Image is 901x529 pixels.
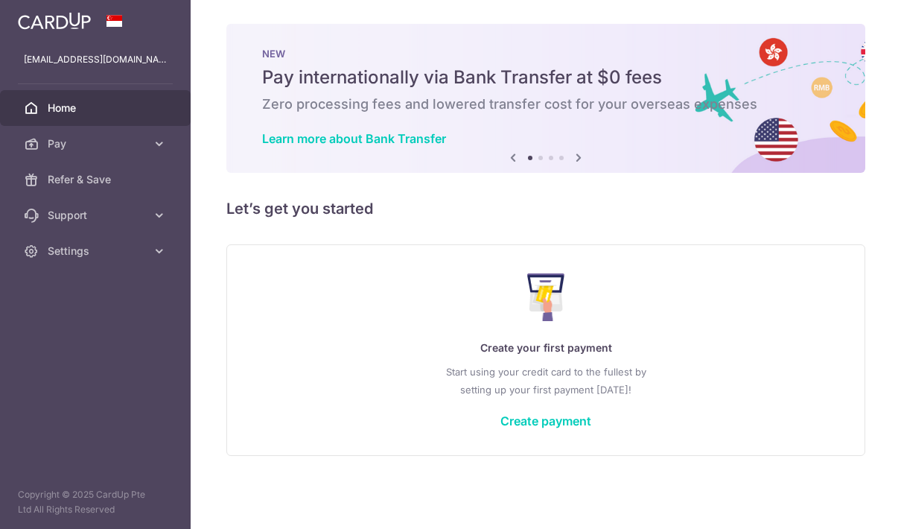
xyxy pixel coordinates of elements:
a: Create payment [500,414,591,428]
p: Create your first payment [257,339,835,357]
h5: Let’s get you started [226,197,865,221]
a: Learn more about Bank Transfer [262,131,446,146]
span: Settings [48,244,146,259]
span: Pay [48,136,146,151]
h6: Zero processing fees and lowered transfer cost for your overseas expenses [262,95,830,113]
span: Refer & Save [48,172,146,187]
img: Bank transfer banner [226,24,865,173]
span: Home [48,101,146,115]
h5: Pay internationally via Bank Transfer at $0 fees [262,66,830,89]
span: Support [48,208,146,223]
p: Start using your credit card to the fullest by setting up your first payment [DATE]! [257,363,835,399]
img: Make Payment [527,273,565,321]
p: [EMAIL_ADDRESS][DOMAIN_NAME] [24,52,167,67]
p: NEW [262,48,830,60]
img: CardUp [18,12,91,30]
